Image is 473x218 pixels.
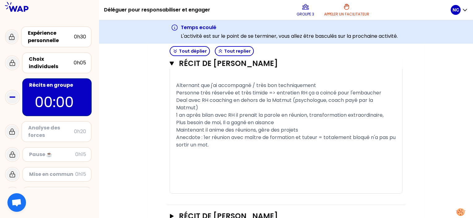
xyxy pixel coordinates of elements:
div: 0h05 [74,59,86,67]
span: Plus besoin de moi, Il a gagné en aisance [176,119,274,126]
div: Choix individuels [29,55,74,70]
div: 0h30 [74,33,86,41]
span: Anecdote : 1er réunion avec maître de formation et tuteur = totalement bloqué n'a pas pu sortir u... [176,134,397,148]
button: Groupe 3 [294,1,317,19]
p: 00:00 [35,91,79,113]
button: Tout déplier [170,46,210,56]
span: Deal avec RH coaching en dehors de la Matmut (psychologue, coach payé par la Matmut) [176,97,374,111]
span: Maintenant il anime des réunions, gère des projets [176,126,298,133]
p: Appeler un facilitateur [324,12,369,17]
div: 0h20 [74,128,86,135]
span: Personne très réservée et très timide => entretien RH ça a coincé pour l'embaucher [176,89,381,96]
div: 0h15 [75,151,86,158]
div: Pause ☕️ [29,151,75,158]
div: Analyse des forces [28,124,74,139]
p: Groupe 3 [297,12,314,17]
p: NC [453,7,459,13]
h3: Récit de [PERSON_NAME] [179,59,379,68]
div: Récits en groupe [29,81,86,89]
span: 1 an après bilan avec RH il prenait la parole en réunion, transformation extraordinaire, [176,111,384,119]
div: Ouvrir le chat [7,193,26,212]
div: Mise en commun [29,171,75,178]
div: Expérience personnelle [28,29,74,44]
button: NC [451,5,468,15]
button: Appeler un facilitateur [322,1,372,19]
p: L'activité est sur le point de se terminer, vous allez être basculés sur la prochaine activité. [181,33,398,40]
button: Récit de [PERSON_NAME] [170,59,402,68]
div: 0h15 [75,171,86,178]
h3: Temps ecoulé [181,24,398,31]
button: Tout replier [215,46,254,56]
span: Alternant que j'ai accompagné / très bon techniquement [176,82,316,89]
